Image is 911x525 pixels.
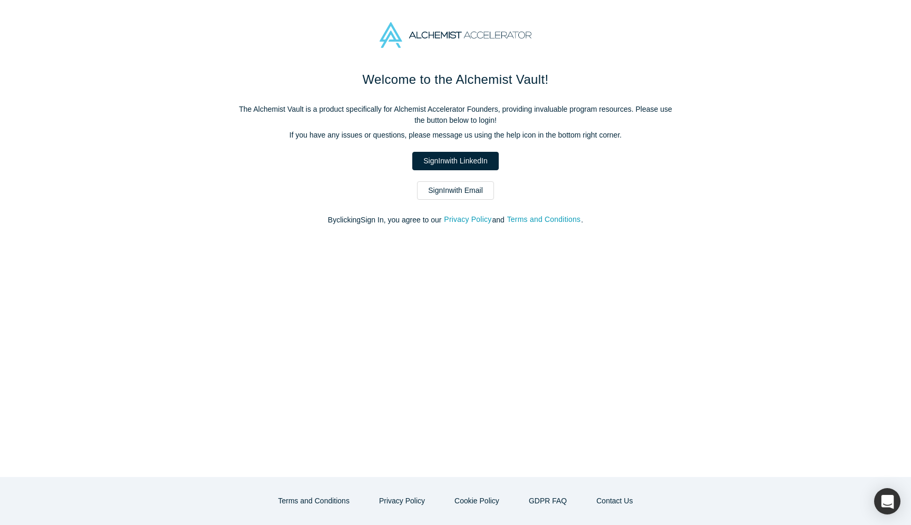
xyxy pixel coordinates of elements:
[234,70,677,89] h1: Welcome to the Alchemist Vault!
[518,492,578,510] a: GDPR FAQ
[443,492,510,510] button: Cookie Policy
[417,181,494,200] a: SignInwith Email
[234,215,677,226] p: By clicking Sign In , you agree to our and .
[234,104,677,126] p: The Alchemist Vault is a product specifically for Alchemist Accelerator Founders, providing inval...
[380,22,531,48] img: Alchemist Accelerator Logo
[412,152,498,170] a: SignInwith LinkedIn
[234,130,677,141] p: If you have any issues or questions, please message us using the help icon in the bottom right co...
[507,213,582,226] button: Terms and Conditions
[368,492,436,510] button: Privacy Policy
[267,492,361,510] button: Terms and Conditions
[443,213,492,226] button: Privacy Policy
[585,492,644,510] button: Contact Us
